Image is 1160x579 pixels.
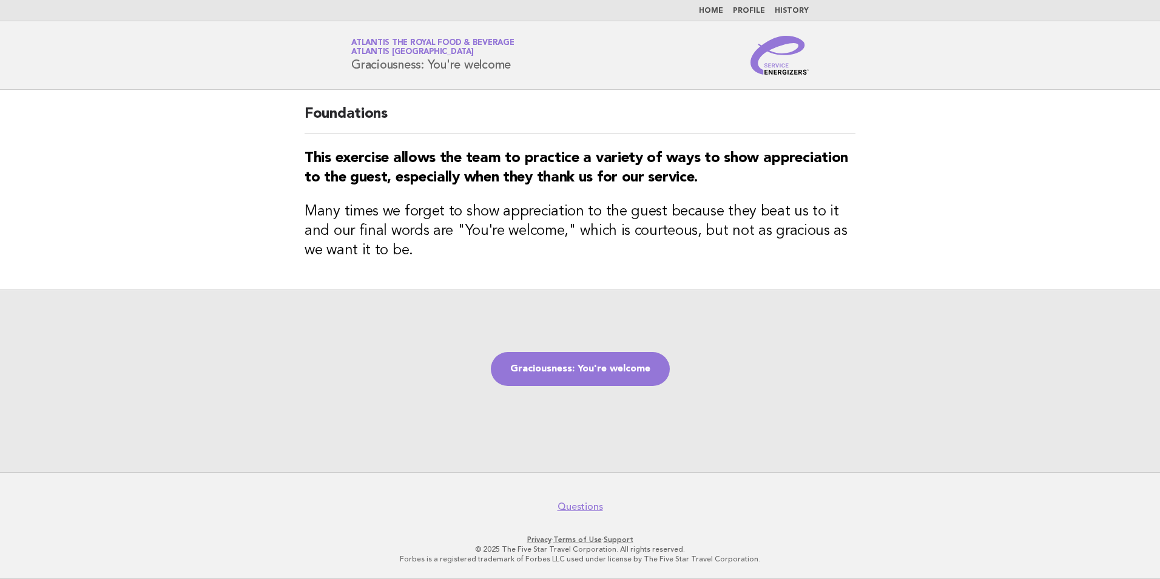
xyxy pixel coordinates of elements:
[553,535,602,544] a: Terms of Use
[305,151,848,185] strong: This exercise allows the team to practice a variety of ways to show appreciation to the guest, es...
[604,535,633,544] a: Support
[209,544,951,554] p: © 2025 The Five Star Travel Corporation. All rights reserved.
[209,554,951,564] p: Forbes is a registered trademark of Forbes LLC used under license by The Five Star Travel Corpora...
[558,501,603,513] a: Questions
[491,352,670,386] a: Graciousness: You're welcome
[305,202,855,260] h3: Many times we forget to show appreciation to the guest because they beat us to it and our final w...
[209,535,951,544] p: · ·
[351,39,514,71] h1: Graciousness: You're welcome
[733,7,765,15] a: Profile
[775,7,809,15] a: History
[699,7,723,15] a: Home
[527,535,551,544] a: Privacy
[351,39,514,56] a: Atlantis the Royal Food & BeverageAtlantis [GEOGRAPHIC_DATA]
[305,104,855,134] h2: Foundations
[351,49,474,56] span: Atlantis [GEOGRAPHIC_DATA]
[750,36,809,75] img: Service Energizers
